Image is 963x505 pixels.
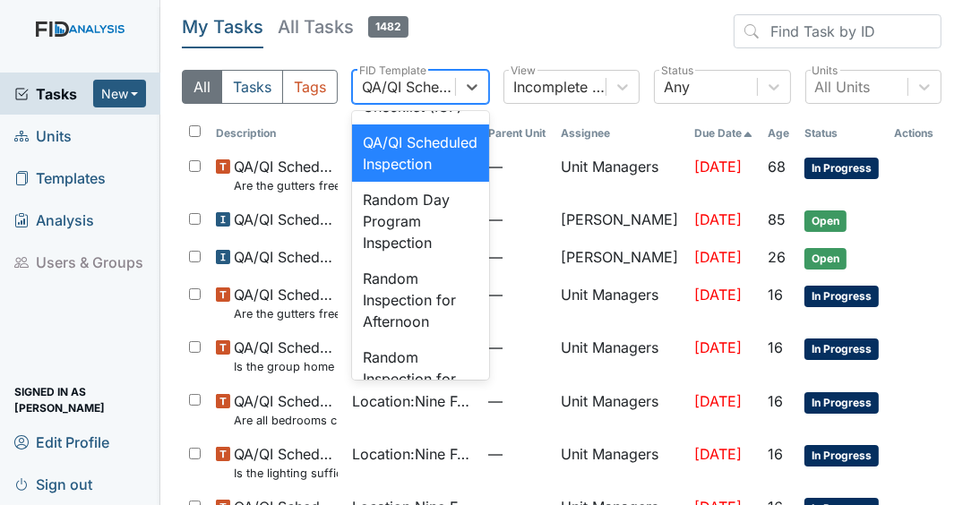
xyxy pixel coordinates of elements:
small: Are all bedrooms clean and in good repair? [234,412,338,429]
span: QA/QI Scheduled Inspection Are all bedrooms clean and in good repair? [234,390,338,429]
span: In Progress [804,158,879,179]
span: [DATE] [694,392,742,410]
span: Location : Nine Foot [352,390,474,412]
div: Any [664,76,690,98]
span: Templates [14,164,106,192]
a: Tasks [14,83,93,105]
th: Toggle SortBy [797,118,887,149]
span: — [488,337,546,358]
span: 16 [768,445,783,463]
span: QA/QI Scheduled Inspection [234,246,338,268]
span: Edit Profile [14,428,109,456]
small: Are the gutters free of debris? [234,305,338,322]
span: QA/QI Scheduled Inspection Is the group home in need of any outside repairs (paint, gutters, pres... [234,337,338,375]
span: [DATE] [694,445,742,463]
td: Unit Managers [554,383,687,436]
span: 16 [768,338,783,356]
small: Is the group home in need of any outside repairs (paint, gutters, pressure wash, etc.)? [234,358,338,375]
div: Random Day Program Inspection [352,182,488,261]
td: [PERSON_NAME] [554,201,687,239]
span: QA/QI Scheduled Inspection Are the gutters free of debris? [234,284,338,322]
span: 1482 [368,16,408,38]
span: QA/QI Scheduled Inspection Are the gutters free of debris? [234,156,338,194]
div: Random Inspection for Afternoon [352,261,488,339]
button: New [93,80,147,107]
span: In Progress [804,338,879,360]
input: Toggle All Rows Selected [189,125,201,137]
th: Toggle SortBy [761,118,797,149]
span: — [488,156,546,177]
span: — [488,284,546,305]
th: Toggle SortBy [687,118,761,149]
div: Type filter [182,70,338,104]
th: Assignee [554,118,687,149]
span: 68 [768,158,786,175]
span: [DATE] [694,158,742,175]
button: All [182,70,222,104]
th: Toggle SortBy [481,118,554,149]
div: Random Inspection for AM [352,339,488,418]
td: Unit Managers [554,330,687,382]
div: QA/QI Scheduled Inspection [362,76,456,98]
span: Analysis [14,206,94,234]
span: In Progress [804,392,879,414]
span: In Progress [804,445,879,466]
span: — [488,246,546,268]
h5: My Tasks [182,14,263,39]
span: Open [804,248,847,270]
button: Tags [282,70,338,104]
td: [PERSON_NAME] [554,239,687,277]
h5: All Tasks [278,14,408,39]
span: 16 [768,392,783,410]
input: Find Task by ID [734,14,942,48]
div: All Units [815,76,871,98]
td: Unit Managers [554,277,687,330]
span: Location : Nine Foot [352,443,474,465]
button: Tasks [221,70,283,104]
span: QA/QI Scheduled Inspection [234,209,338,230]
small: Are the gutters free of debris? [234,177,338,194]
span: 26 [768,248,786,266]
span: — [488,443,546,465]
th: Toggle SortBy [345,118,481,149]
div: QA/QI Scheduled Inspection [352,124,488,182]
span: [DATE] [694,286,742,304]
span: — [488,390,546,412]
span: In Progress [804,286,879,307]
span: Units [14,122,72,150]
div: Incomplete Tasks [513,76,607,98]
td: Unit Managers [554,436,687,489]
span: Signed in as [PERSON_NAME] [14,386,146,414]
span: Open [804,210,847,232]
span: — [488,209,546,230]
span: 16 [768,286,783,304]
span: [DATE] [694,210,742,228]
span: [DATE] [694,338,742,356]
span: QA/QI Scheduled Inspection Is the lighting sufficient? [234,443,338,482]
span: Sign out [14,470,92,498]
small: Is the lighting sufficient? [234,465,338,482]
th: Toggle SortBy [209,118,345,149]
th: Actions [887,118,942,149]
span: [DATE] [694,248,742,266]
td: Unit Managers [554,149,687,201]
span: 85 [768,210,786,228]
